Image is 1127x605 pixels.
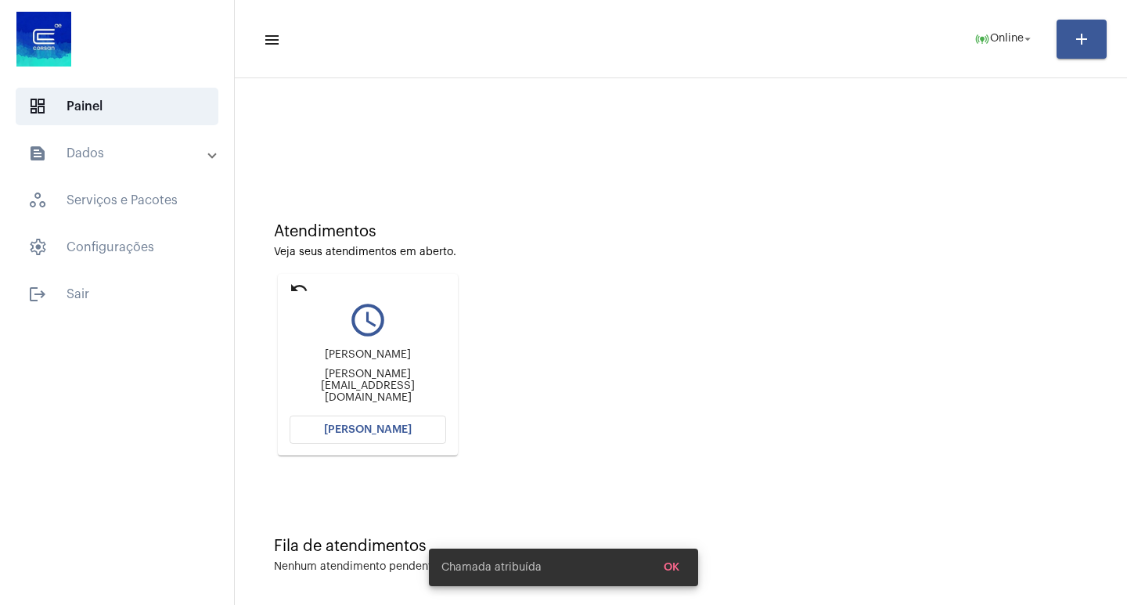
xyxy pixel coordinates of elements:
[1021,32,1035,46] mat-icon: arrow_drop_down
[290,349,446,361] div: [PERSON_NAME]
[290,279,308,297] mat-icon: undo
[28,238,47,257] span: sidenav icon
[274,538,1088,555] div: Fila de atendimentos
[274,247,1088,258] div: Veja seus atendimentos em aberto.
[290,416,446,444] button: [PERSON_NAME]
[16,182,218,219] span: Serviços e Pacotes
[990,34,1024,45] span: Online
[28,191,47,210] span: sidenav icon
[13,8,75,70] img: d4669ae0-8c07-2337-4f67-34b0df7f5ae4.jpeg
[16,229,218,266] span: Configurações
[290,369,446,404] div: [PERSON_NAME][EMAIL_ADDRESS][DOMAIN_NAME]
[28,144,47,163] mat-icon: sidenav icon
[28,97,47,116] span: sidenav icon
[274,223,1088,240] div: Atendimentos
[9,135,234,172] mat-expansion-panel-header: sidenav iconDados
[664,562,679,573] span: OK
[290,301,446,340] mat-icon: query_builder
[16,88,218,125] span: Painel
[441,560,542,575] span: Chamada atribuída
[1072,30,1091,49] mat-icon: add
[263,31,279,49] mat-icon: sidenav icon
[965,23,1044,55] button: Online
[274,561,441,573] div: Nenhum atendimento pendente.
[324,424,412,435] span: [PERSON_NAME]
[974,31,990,47] mat-icon: online_prediction
[28,285,47,304] mat-icon: sidenav icon
[16,275,218,313] span: Sair
[651,553,692,582] button: OK
[28,144,209,163] mat-panel-title: Dados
